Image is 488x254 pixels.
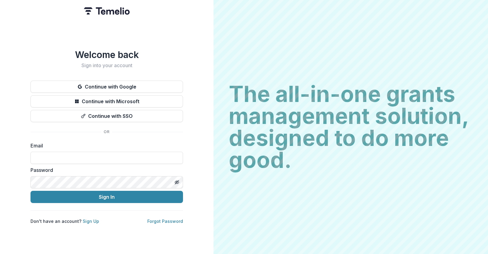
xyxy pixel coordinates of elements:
[30,63,183,68] h2: Sign into your account
[30,110,183,122] button: Continue with SSO
[30,81,183,93] button: Continue with Google
[83,219,99,224] a: Sign Up
[30,49,183,60] h1: Welcome back
[30,218,99,224] p: Don't have an account?
[30,191,183,203] button: Sign In
[147,219,183,224] a: Forgot Password
[30,95,183,107] button: Continue with Microsoft
[30,142,179,149] label: Email
[84,7,130,15] img: Temelio
[30,166,179,174] label: Password
[172,177,182,187] button: Toggle password visibility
